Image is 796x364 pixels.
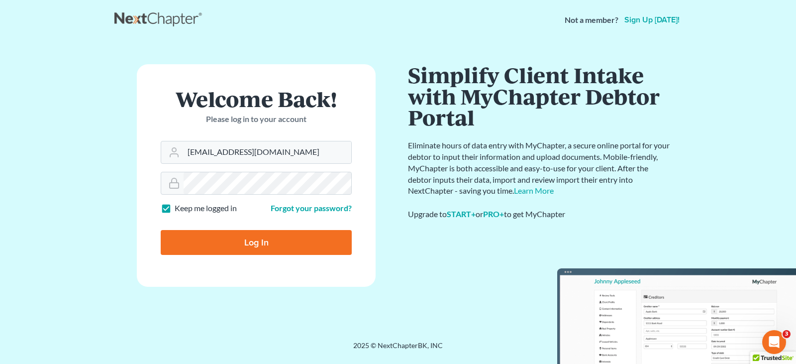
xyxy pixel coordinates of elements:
a: Sign up [DATE]! [622,16,682,24]
input: Email Address [184,141,351,163]
p: Please log in to your account [161,114,352,125]
a: PRO+ [483,209,504,219]
strong: Not a member? [565,14,618,26]
span: 3 [783,330,791,338]
div: Upgrade to or to get MyChapter [408,209,672,220]
label: Keep me logged in [175,203,237,214]
div: 2025 © NextChapterBK, INC [114,341,682,359]
h1: Welcome Back! [161,88,352,110]
a: START+ [447,209,476,219]
h1: Simplify Client Intake with MyChapter Debtor Portal [408,64,672,128]
iframe: Intercom live chat [762,330,786,354]
input: Log In [161,230,352,255]
p: Eliminate hours of data entry with MyChapter, a secure online portal for your debtor to input the... [408,140,672,197]
a: Learn More [514,186,554,195]
a: Forgot your password? [271,203,352,213]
